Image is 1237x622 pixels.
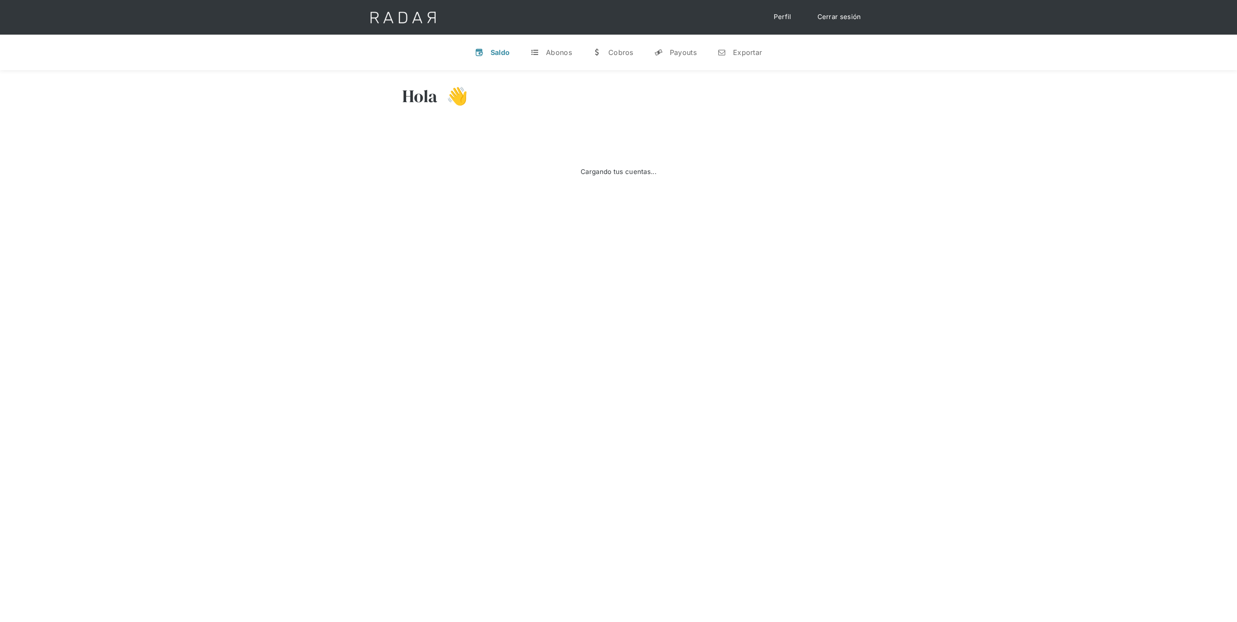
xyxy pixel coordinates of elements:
a: Perfil [765,9,800,26]
div: w [593,48,601,57]
div: n [717,48,726,57]
div: Cargando tus cuentas... [581,167,656,177]
div: t [530,48,539,57]
div: Exportar [733,48,762,57]
h3: Hola [402,85,438,107]
div: Payouts [670,48,697,57]
div: v [475,48,484,57]
div: Saldo [491,48,510,57]
a: Cerrar sesión [809,9,870,26]
h3: 👋 [438,85,468,107]
div: Abonos [546,48,572,57]
div: y [654,48,663,57]
div: Cobros [608,48,633,57]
